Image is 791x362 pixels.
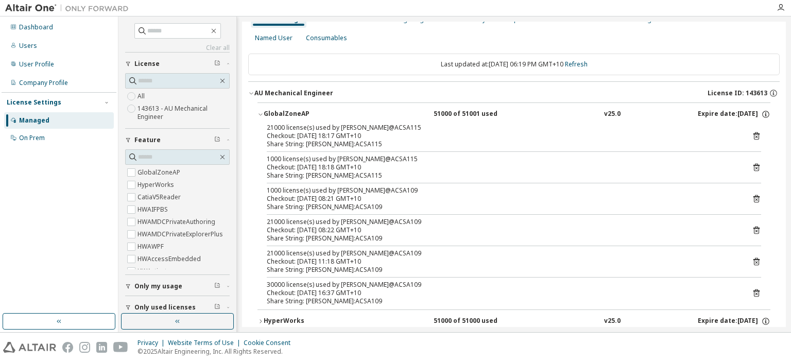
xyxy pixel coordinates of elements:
div: Privacy [137,339,168,347]
div: Checkout: [DATE] 18:17 GMT+10 [267,132,736,140]
div: Checkout: [DATE] 16:37 GMT+10 [267,289,736,297]
img: Altair One [5,3,134,13]
div: Named User [255,34,293,42]
div: Share String: [PERSON_NAME]:ACSA109 [267,234,736,243]
img: facebook.svg [62,342,73,353]
span: Feature [134,136,161,144]
label: HWActivate [137,265,173,278]
img: linkedin.svg [96,342,107,353]
div: Consumables [306,34,347,42]
button: AU Mechanical EngineerLicense ID: 143613 [248,82,780,105]
div: 1000 license(s) used by [PERSON_NAME]@ACSA109 [267,186,736,195]
div: Website Terms of Use [168,339,244,347]
button: Only used licenses [125,296,230,319]
div: Checkout: [DATE] 11:18 GMT+10 [267,257,736,266]
div: Checkout: [DATE] 08:22 GMT+10 [267,226,736,234]
label: HWAIFPBS [137,203,170,216]
label: HWAMDCPrivateAuthoring [137,216,217,228]
div: AU Mechanical Engineer [254,89,333,97]
div: v25.0 [604,110,621,119]
span: Clear filter [214,60,220,68]
div: Expire date: [DATE] [698,110,770,119]
div: Share String: [PERSON_NAME]:ACSA109 [267,297,736,305]
img: instagram.svg [79,342,90,353]
button: Feature [125,129,230,151]
div: Checkout: [DATE] 08:21 GMT+10 [267,195,736,203]
div: 30000 license(s) used by [PERSON_NAME]@ACSA109 [267,281,736,289]
label: HWAWPF [137,240,166,253]
div: 51000 of 51001 used [434,110,526,119]
div: Checkout: [DATE] 18:18 GMT+10 [267,163,736,171]
label: 143613 - AU Mechanical Engineer [137,102,230,123]
label: All [137,90,147,102]
button: Only my usage [125,275,230,298]
span: License ID: 143613 [708,89,767,97]
div: Share String: [PERSON_NAME]:ACSA109 [267,203,736,211]
button: GlobalZoneAP51000 of 51001 usedv25.0Expire date:[DATE] [257,103,770,126]
div: 21000 license(s) used by [PERSON_NAME]@ACSA109 [267,249,736,257]
a: Refresh [565,60,588,68]
span: Clear filter [214,303,220,312]
div: License Settings [7,98,61,107]
span: Only my usage [134,282,182,290]
div: On Prem [19,134,45,142]
div: Managed [19,116,49,125]
div: Share String: [PERSON_NAME]:ACSA109 [267,266,736,274]
div: Cookie Consent [244,339,297,347]
img: altair_logo.svg [3,342,56,353]
div: Dashboard [19,23,53,31]
span: Clear filter [214,282,220,290]
label: HWAMDCPrivateExplorerPlus [137,228,225,240]
div: 21000 license(s) used by [PERSON_NAME]@ACSA115 [267,124,736,132]
div: 21000 license(s) used by [PERSON_NAME]@ACSA109 [267,218,736,226]
img: youtube.svg [113,342,128,353]
p: © 2025 Altair Engineering, Inc. All Rights Reserved. [137,347,297,356]
div: Share String: [PERSON_NAME]:ACSA115 [267,171,736,180]
button: HyperWorks51000 of 51000 usedv25.0Expire date:[DATE] [257,310,770,333]
label: HyperWorks [137,179,176,191]
a: Clear all [125,44,230,52]
div: 51000 of 51000 used [434,317,526,326]
div: 1000 license(s) used by [PERSON_NAME]@ACSA115 [267,155,736,163]
button: License [125,53,230,75]
label: CatiaV5Reader [137,191,183,203]
div: User Profile [19,60,54,68]
div: GlobalZoneAP [264,110,356,119]
span: Only used licenses [134,303,196,312]
div: Last updated at: [DATE] 06:19 PM GMT+10 [248,54,780,75]
div: Users [19,42,37,50]
div: v25.0 [604,317,621,326]
div: Company Profile [19,79,68,87]
div: Expire date: [DATE] [698,317,770,326]
label: GlobalZoneAP [137,166,182,179]
span: Clear filter [214,136,220,144]
label: HWAccessEmbedded [137,253,203,265]
div: Share String: [PERSON_NAME]:ACSA115 [267,140,736,148]
span: License [134,60,160,68]
div: HyperWorks [264,317,356,326]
